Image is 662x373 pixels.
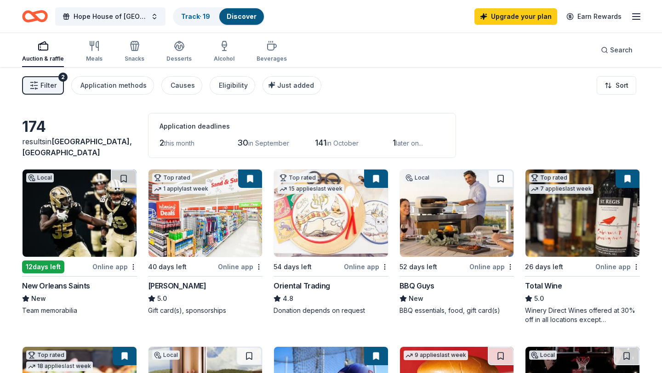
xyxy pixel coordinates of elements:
[393,138,396,147] span: 1
[274,261,312,272] div: 54 days left
[214,37,234,67] button: Alcohol
[594,41,640,59] button: Search
[55,7,165,26] button: Hope House of [GEOGRAPHIC_DATA][US_STATE] Annual Lobster Dinner and Silent & Live Auction
[22,6,48,27] a: Home
[26,173,54,182] div: Local
[71,76,154,95] button: Application methods
[23,170,137,257] img: Image for New Orleans Saints
[148,261,187,272] div: 40 days left
[616,80,628,91] span: Sort
[218,261,263,272] div: Online app
[274,280,330,291] div: Oriental Trading
[92,261,137,272] div: Online app
[529,184,594,194] div: 7 applies last week
[409,293,423,304] span: New
[237,138,248,147] span: 30
[22,306,137,315] div: Team memorabilia
[274,169,388,315] a: Image for Oriental TradingTop rated15 applieslast week54 days leftOnline appOriental Trading4.8Do...
[227,12,257,20] a: Discover
[181,12,210,20] a: Track· 19
[86,37,103,67] button: Meals
[152,173,192,182] div: Top rated
[80,80,147,91] div: Application methods
[399,261,437,272] div: 52 days left
[22,137,132,157] span: [GEOGRAPHIC_DATA], [GEOGRAPHIC_DATA]
[58,73,68,82] div: 2
[326,139,359,147] span: in October
[399,280,434,291] div: BBQ Guys
[283,293,293,304] span: 4.8
[248,139,289,147] span: in September
[22,118,137,136] div: 174
[40,80,57,91] span: Filter
[125,37,144,67] button: Snacks
[22,169,137,315] a: Image for New Orleans SaintsLocal12days leftOnline appNew Orleans SaintsNewTeam memorabilia
[152,184,210,194] div: 1 apply last week
[263,76,321,95] button: Just added
[166,55,192,62] div: Desserts
[525,170,639,257] img: Image for Total Wine
[148,306,263,315] div: Gift card(s), sponsorships
[86,55,103,62] div: Meals
[161,76,202,95] button: Causes
[525,261,563,272] div: 26 days left
[171,80,195,91] div: Causes
[400,170,514,257] img: Image for BBQ Guys
[257,55,287,62] div: Beverages
[595,261,640,272] div: Online app
[22,137,132,157] span: in
[525,280,562,291] div: Total Wine
[278,173,318,182] div: Top rated
[164,139,194,147] span: this month
[26,350,66,360] div: Top rated
[26,362,93,371] div: 18 applies last week
[22,37,64,67] button: Auction & raffle
[529,350,557,360] div: Local
[278,184,344,194] div: 15 applies last week
[469,261,514,272] div: Online app
[214,55,234,62] div: Alcohol
[474,8,557,25] a: Upgrade your plan
[274,306,388,315] div: Donation depends on request
[404,350,468,360] div: 9 applies last week
[219,80,248,91] div: Eligibility
[31,293,46,304] span: New
[22,280,90,291] div: New Orleans Saints
[344,261,388,272] div: Online app
[22,260,64,273] div: 12 days left
[148,280,206,291] div: [PERSON_NAME]
[399,306,514,315] div: BBQ essentials, food, gift card(s)
[166,37,192,67] button: Desserts
[160,138,164,147] span: 2
[561,8,627,25] a: Earn Rewards
[525,306,640,324] div: Winery Direct Wines offered at 30% off in all locations except [GEOGRAPHIC_DATA], [GEOGRAPHIC_DAT...
[529,173,569,182] div: Top rated
[157,293,167,304] span: 5.0
[210,76,255,95] button: Eligibility
[396,139,423,147] span: later on...
[274,170,388,257] img: Image for Oriental Trading
[315,138,326,147] span: 141
[152,350,180,360] div: Local
[74,11,147,22] span: Hope House of [GEOGRAPHIC_DATA][US_STATE] Annual Lobster Dinner and Silent & Live Auction
[148,169,263,315] a: Image for Winn-DixieTop rated1 applylast week40 days leftOnline app[PERSON_NAME]5.0Gift card(s), ...
[534,293,544,304] span: 5.0
[125,55,144,62] div: Snacks
[22,55,64,62] div: Auction & raffle
[277,81,314,89] span: Just added
[160,121,445,132] div: Application deadlines
[399,169,514,315] a: Image for BBQ GuysLocal52 days leftOnline appBBQ GuysNewBBQ essentials, food, gift card(s)
[22,76,64,95] button: Filter2
[173,7,265,26] button: Track· 19Discover
[22,136,137,158] div: results
[525,169,640,324] a: Image for Total WineTop rated7 applieslast week26 days leftOnline appTotal Wine5.0Winery Direct W...
[148,170,263,257] img: Image for Winn-Dixie
[610,45,633,56] span: Search
[404,173,431,182] div: Local
[257,37,287,67] button: Beverages
[597,76,636,95] button: Sort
